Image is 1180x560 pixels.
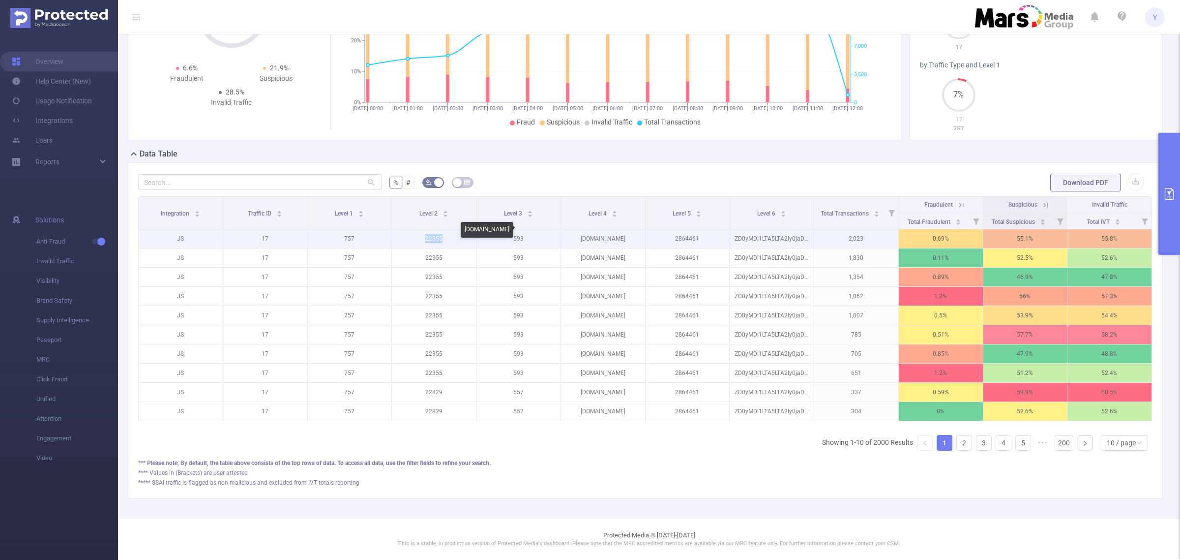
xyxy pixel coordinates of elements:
[194,209,200,215] div: Sort
[983,364,1067,382] p: 51.2%
[969,213,983,229] i: Filter menu
[1015,435,1031,451] li: 5
[899,344,983,363] p: 0.85%
[1053,213,1067,229] i: Filter menu
[527,209,532,212] i: icon: caret-up
[561,325,645,344] p: [DOMAIN_NAME]
[419,210,439,217] span: Level 2
[983,325,1067,344] p: 57.7%
[393,179,398,187] span: %
[36,448,118,468] span: Video
[983,306,1067,325] p: 53.9%
[476,364,560,382] p: 593
[955,218,961,223] div: Sort
[464,179,470,185] i: icon: table
[1115,218,1120,220] i: icon: caret-up
[814,268,898,286] p: 1,354
[139,249,223,267] p: JS
[612,213,617,216] i: icon: caret-down
[832,105,863,112] tspan: [DATE] 12:00
[854,43,867,50] tspan: 7,000
[504,210,524,217] span: Level 3
[1115,218,1121,223] div: Sort
[1067,383,1151,402] p: 60.5%
[1055,435,1073,451] li: 200
[195,213,200,216] i: icon: caret-down
[335,210,354,217] span: Level 1
[517,118,535,126] span: Fraud
[351,37,361,44] tspan: 20%
[476,402,560,421] p: 557
[35,210,64,230] span: Solutions
[248,210,273,217] span: Traffic ID
[547,118,580,126] span: Suspicious
[1067,402,1151,421] p: 52.6%
[36,271,118,291] span: Visibility
[1067,287,1151,306] p: 57.3%
[426,179,432,185] i: icon: bg-colors
[956,218,961,220] i: icon: caret-up
[899,249,983,267] p: 0.11%
[358,209,364,215] div: Sort
[36,311,118,330] span: Supply Intelligence
[814,344,898,363] p: 705
[476,229,560,248] p: 593
[442,209,448,215] div: Sort
[308,249,392,267] p: 757
[957,436,972,450] a: 2
[139,402,223,421] p: JS
[730,287,814,306] p: ZD0yMDI1LTA5LTA2Iy0jaD01Iy0jcj0yMjM1NSMtI2M9VFIjLSN2PUFwcCMtI3M9MjYjLSNkbXU9TmVmaXMrWWVtZWsrVGFya...
[942,91,975,99] span: 7%
[1067,344,1151,363] p: 48.8%
[937,436,952,450] a: 1
[392,268,476,286] p: 22355
[1008,201,1037,208] span: Suspicious
[138,174,382,190] input: Search...
[392,249,476,267] p: 22355
[139,383,223,402] p: JS
[392,325,476,344] p: 22355
[1153,7,1157,27] span: Y
[646,287,730,306] p: 2864461
[118,518,1180,560] footer: Protected Media © [DATE]-[DATE]
[1067,229,1151,248] p: 55.8%
[223,325,307,344] p: 17
[814,287,898,306] p: 1,062
[592,105,623,112] tspan: [DATE] 06:00
[354,99,361,106] tspan: 0%
[730,344,814,363] p: ZD0yMDI1LTA5LTA2Iy0jaD02Iy0jcj0yMjM1NSMtI2M9VFIjLSN2PUFwcCMtI3M9MjYjLSNkbXU9TmVmaXMrWWVtZWsrVGFya...
[138,478,1152,487] div: ***** SSAI traffic is flagged as non-malicious and excluded from IVT totals reporting
[353,105,383,112] tspan: [DATE] 00:00
[308,268,392,286] p: 757
[308,287,392,306] p: 757
[12,91,92,111] a: Usage Notification
[730,229,814,248] p: ZD0yMDI1LTA5LTA2Iy0jaD0xMSMtI3I9MjIzNTUjLSNjPVRSIy0jdj1BcHAjLSNzPTI2Iy0jZG11PU5lZmlzK1llbWVrK1Rhc...
[591,118,632,126] span: Invalid Traffic
[814,229,898,248] p: 2,023
[35,158,59,166] span: Reports
[899,325,983,344] p: 0.51%
[561,249,645,267] p: [DOMAIN_NAME]
[223,229,307,248] p: 17
[992,218,1036,225] span: Total Suspicious
[476,306,560,325] p: 593
[139,287,223,306] p: JS
[392,306,476,325] p: 22355
[12,52,63,71] a: Overview
[1136,440,1142,447] i: icon: down
[1050,174,1121,191] button: Download PDF
[139,306,223,325] p: JS
[392,344,476,363] p: 22355
[1067,268,1151,286] p: 47.8%
[561,383,645,402] p: [DOMAIN_NAME]
[696,209,702,215] div: Sort
[646,364,730,382] p: 2864461
[730,325,814,344] p: ZD0yMDI1LTA5LTA2Iy0jaD00Iy0jcj0yMjM1NSMtI2M9VFIjLSN2PUFwcCMtI3M9MjYjLSNkbXU9TmVmaXMrWWVtZWsrVGFya...
[1067,306,1151,325] p: 54.4%
[781,209,786,212] i: icon: caret-up
[922,440,928,446] i: icon: left
[646,402,730,421] p: 2864461
[814,306,898,325] p: 1,007
[36,409,118,429] span: Attention
[358,209,364,212] i: icon: caret-up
